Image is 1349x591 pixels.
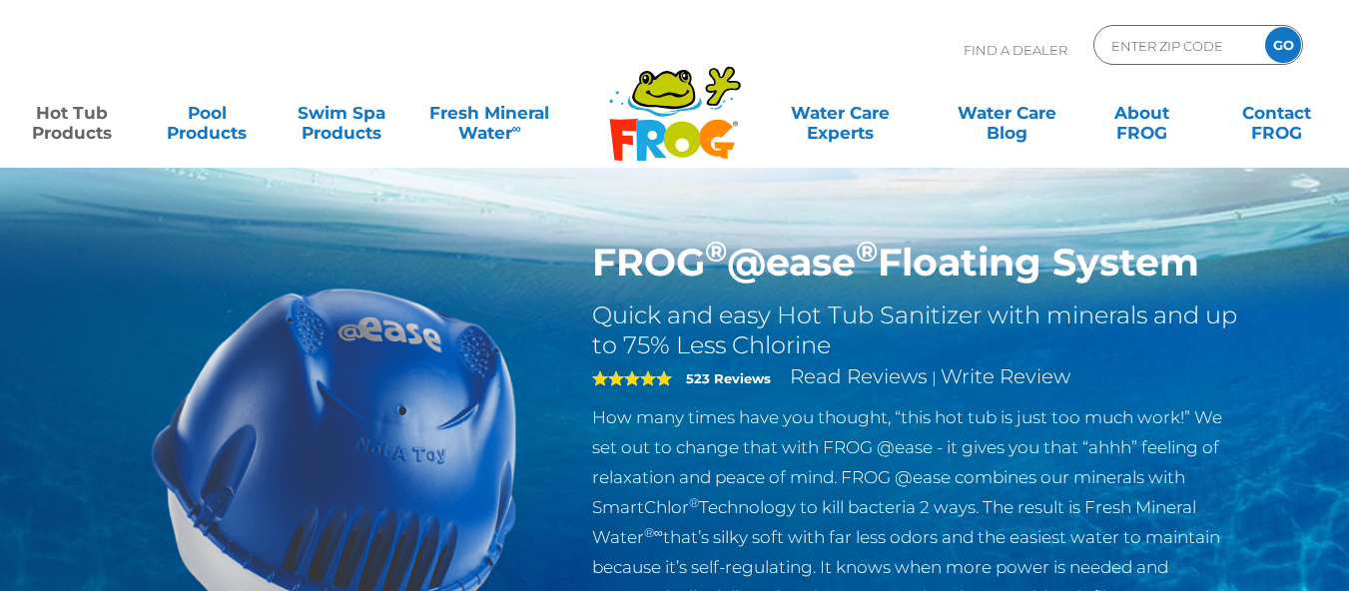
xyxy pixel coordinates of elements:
[856,234,878,269] sup: ®
[686,370,771,386] strong: 523 Reviews
[1224,93,1329,133] a: ContactFROG
[1265,27,1301,63] input: GO
[755,93,925,133] a: Water CareExperts
[790,364,928,388] a: Read Reviews
[689,495,699,510] sup: ®
[964,25,1067,75] p: Find A Dealer
[598,40,752,162] img: Frog Products Logo
[705,234,727,269] sup: ®
[644,525,663,540] sup: ®∞
[955,93,1059,133] a: Water CareBlog
[932,368,937,387] span: |
[424,93,555,133] a: Fresh MineralWater∞
[512,121,521,136] sup: ∞
[592,240,1244,286] h1: FROG @ease Floating System
[592,300,1244,360] h2: Quick and easy Hot Tub Sanitizer with minerals and up to 75% Less Chlorine
[941,364,1070,388] a: Write Review
[155,93,260,133] a: PoolProducts
[290,93,394,133] a: Swim SpaProducts
[1089,93,1194,133] a: AboutFROG
[20,93,125,133] a: Hot TubProducts
[592,370,672,386] span: 5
